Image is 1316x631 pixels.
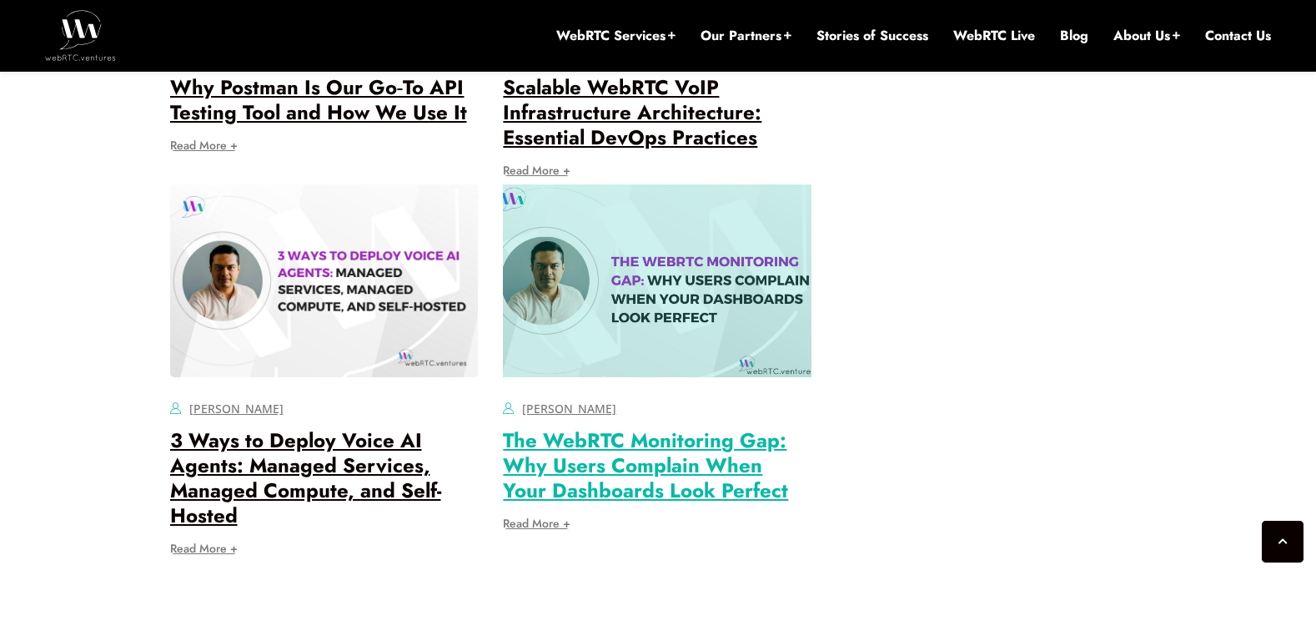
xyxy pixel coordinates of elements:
a: 3 Ways to Deploy Voice AI Agents: Managed Services, Managed Compute, and Self-Hosted [170,426,441,530]
img: WebRTC.ventures [45,10,116,60]
a: Scalable WebRTC VoIP Infrastructure Architecture: Essential DevOps Practices [503,73,761,152]
a: Read More + [503,517,570,529]
a: The WebRTC Monitoring Gap: Why Users Complain When Your Dashboards Look Perfect [503,426,788,505]
a: Blog [1060,27,1088,45]
a: About Us [1113,27,1180,45]
a: Contact Us [1205,27,1271,45]
a: Our Partners [701,27,791,45]
a: WebRTC Services [556,27,676,45]
a: [PERSON_NAME] [189,401,284,416]
a: Read More + [503,164,570,176]
a: Why Postman Is Our Go‑To API Testing Tool and How We Use It [170,73,467,127]
a: [PERSON_NAME] [522,401,616,416]
a: Read More + [170,139,238,151]
a: Stories of Success [816,27,928,45]
a: WebRTC Live [953,27,1035,45]
a: Read More + [170,543,238,554]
